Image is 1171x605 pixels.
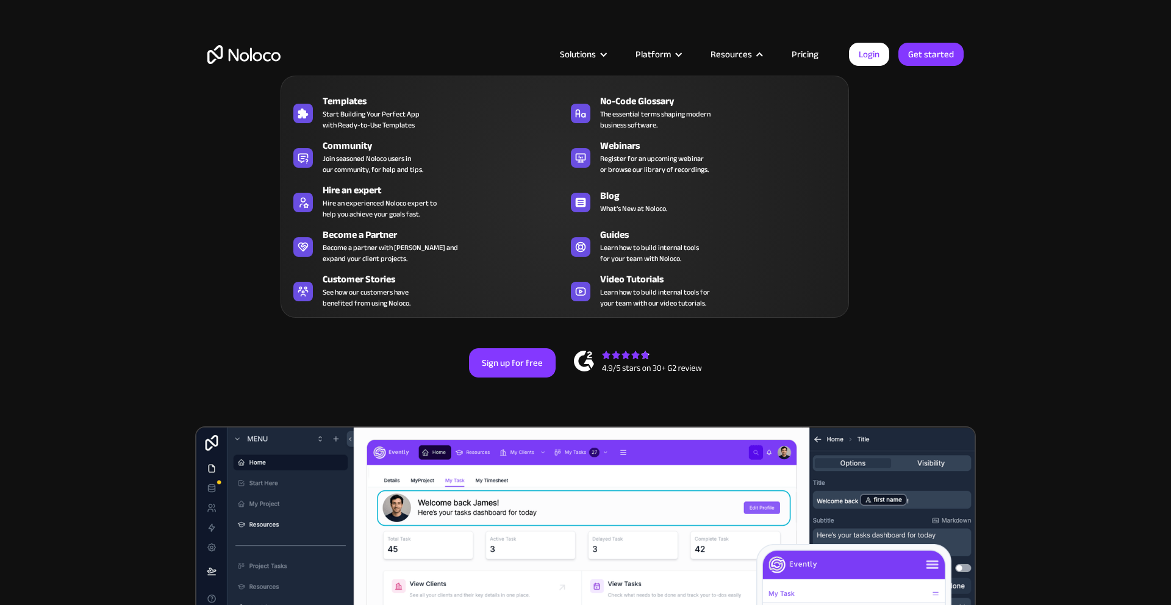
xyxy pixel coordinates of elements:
a: Hire an expertHire an experienced Noloco expert tohelp you achieve your goals fast. [287,181,565,222]
div: Video Tutorials [600,272,848,287]
div: Templates [323,94,570,109]
div: Platform [620,46,695,62]
a: Login [849,43,889,66]
h1: Custom No-Code Business Apps Platform [207,134,964,144]
div: No-Code Glossary [600,94,848,109]
div: Resources [695,46,776,62]
a: Get started [898,43,964,66]
span: The essential terms shaping modern business software. [600,109,711,131]
div: Platform [636,46,671,62]
div: Become a partner with [PERSON_NAME] and expand your client projects. [323,242,458,264]
span: Learn how to build internal tools for your team with our video tutorials. [600,287,710,309]
div: Hire an expert [323,183,570,198]
a: BlogWhat's New at Noloco. [565,181,842,222]
a: WebinarsRegister for an upcoming webinaror browse our library of recordings. [565,136,842,177]
a: CommunityJoin seasoned Noloco users inour community, for help and tips. [287,136,565,177]
span: Learn how to build internal tools for your team with Noloco. [600,242,699,264]
span: What's New at Noloco. [600,203,667,214]
div: Community [323,138,570,153]
div: Hire an experienced Noloco expert to help you achieve your goals fast. [323,198,437,220]
a: TemplatesStart Building Your Perfect Appwith Ready-to-Use Templates [287,91,565,133]
span: See how our customers have benefited from using Noloco. [323,287,410,309]
a: No-Code GlossaryThe essential terms shaping modernbusiness software. [565,91,842,133]
a: GuidesLearn how to build internal toolsfor your team with Noloco. [565,225,842,267]
a: Pricing [776,46,834,62]
a: Video TutorialsLearn how to build internal tools foryour team with our video tutorials. [565,270,842,311]
span: Register for an upcoming webinar or browse our library of recordings. [600,153,709,175]
div: Resources [711,46,752,62]
a: Become a PartnerBecome a partner with [PERSON_NAME] andexpand your client projects. [287,225,565,267]
div: Become a Partner [323,227,570,242]
span: Join seasoned Noloco users in our community, for help and tips. [323,153,423,175]
nav: Resources [281,59,849,318]
div: Customer Stories [323,272,570,287]
a: home [207,45,281,64]
a: Customer StoriesSee how our customers havebenefited from using Noloco. [287,270,565,311]
div: Solutions [545,46,620,62]
div: Blog [600,188,848,203]
div: Guides [600,227,848,242]
span: Start Building Your Perfect App with Ready-to-Use Templates [323,109,420,131]
h2: Business Apps for Teams [207,156,964,254]
div: Solutions [560,46,596,62]
div: Webinars [600,138,848,153]
a: Sign up for free [469,348,556,378]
